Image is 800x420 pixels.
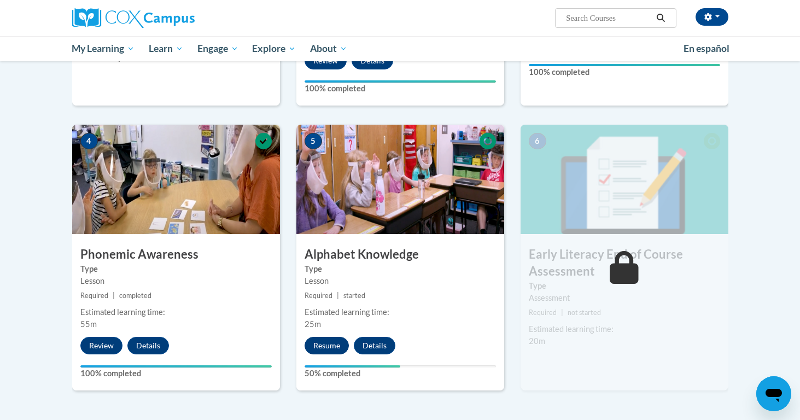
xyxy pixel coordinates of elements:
span: | [561,308,563,317]
iframe: Button to launch messaging window [756,376,791,411]
button: Details [127,337,169,354]
span: Required [529,308,557,317]
h3: Phonemic Awareness [72,246,280,263]
div: Estimated learning time: [305,306,496,318]
span: 6 [529,133,546,149]
button: Resume [305,337,349,354]
a: Cox Campus [72,8,280,28]
div: Your progress [305,80,496,83]
label: 100% completed [80,367,272,380]
span: Required [80,291,108,300]
a: Explore [245,36,303,61]
span: Engage [197,42,238,55]
button: Details [354,337,395,354]
label: Type [80,263,272,275]
button: Review [80,337,122,354]
div: Lesson [80,275,272,287]
a: My Learning [65,36,142,61]
span: started [343,291,365,300]
a: About [303,36,354,61]
div: Your progress [305,365,400,367]
span: 4 [80,133,98,149]
div: Estimated learning time: [529,323,720,335]
div: Estimated learning time: [80,306,272,318]
a: Engage [190,36,246,61]
span: 20m [529,336,545,346]
label: 50% completed [305,367,496,380]
label: Type [305,263,496,275]
div: Assessment [529,292,720,304]
span: 5 [305,133,322,149]
span: En español [684,43,729,54]
label: 100% completed [529,66,720,78]
img: Course Image [521,125,728,234]
span: Learn [149,42,183,55]
a: En español [676,37,737,60]
label: Type [529,280,720,292]
div: Lesson [305,275,496,287]
span: | [337,291,339,300]
span: Explore [252,42,296,55]
span: My Learning [72,42,135,55]
span: not started [568,308,601,317]
label: 100% completed [305,83,496,95]
div: Your progress [80,365,272,367]
img: Course Image [72,125,280,234]
span: Required [305,291,332,300]
div: Your progress [529,64,720,66]
h3: Alphabet Knowledge [296,246,504,263]
img: Course Image [296,125,504,234]
div: Main menu [56,36,745,61]
button: Search [652,11,669,25]
h3: Early Literacy End of Course Assessment [521,246,728,280]
button: Account Settings [696,8,728,26]
span: | [113,291,115,300]
input: Search Courses [565,11,652,25]
img: Cox Campus [72,8,195,28]
span: About [310,42,347,55]
span: 55m [80,319,97,329]
a: Learn [142,36,190,61]
span: completed [119,291,151,300]
span: 25m [305,319,321,329]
